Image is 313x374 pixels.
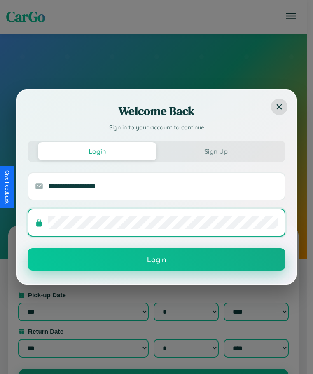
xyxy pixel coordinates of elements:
button: Sign Up [156,142,275,160]
h2: Welcome Back [28,103,285,119]
button: Login [38,142,156,160]
button: Login [28,248,285,271]
p: Sign in to your account to continue [28,123,285,132]
div: Give Feedback [4,170,10,204]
